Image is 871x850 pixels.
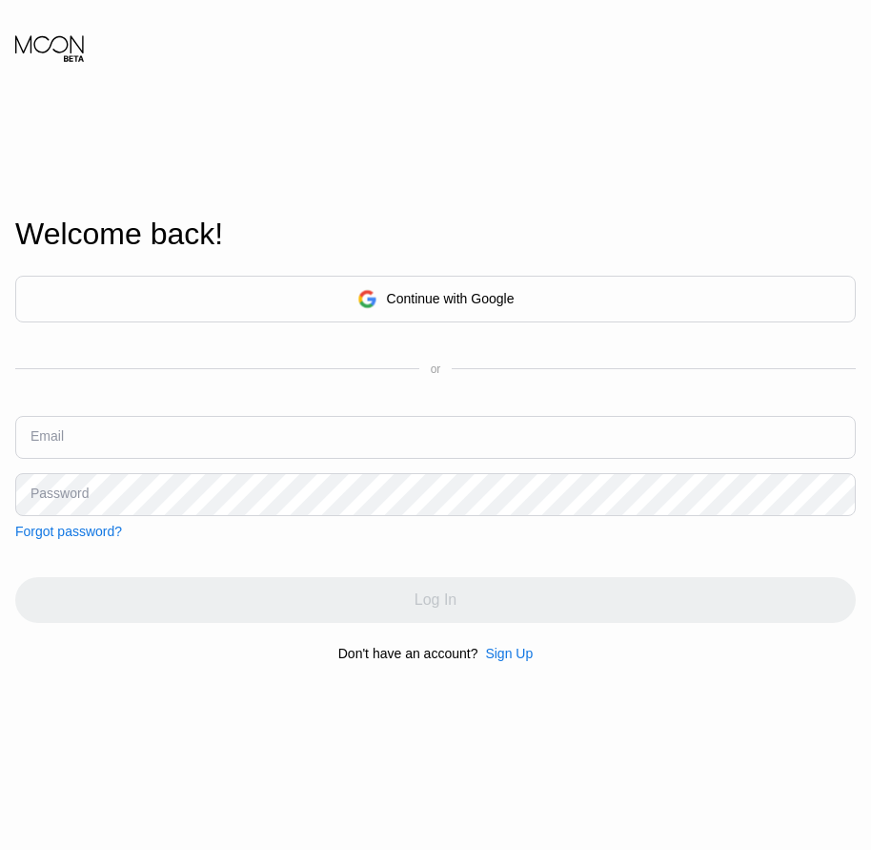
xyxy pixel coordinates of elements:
[431,363,441,376] div: or
[30,428,64,444] div: Email
[485,646,533,661] div: Sign Up
[15,524,122,539] div: Forgot password?
[387,291,515,306] div: Continue with Google
[477,646,533,661] div: Sign Up
[30,486,89,501] div: Password
[338,646,478,661] div: Don't have an account?
[15,217,856,252] div: Welcome back!
[15,276,856,322] div: Continue with Google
